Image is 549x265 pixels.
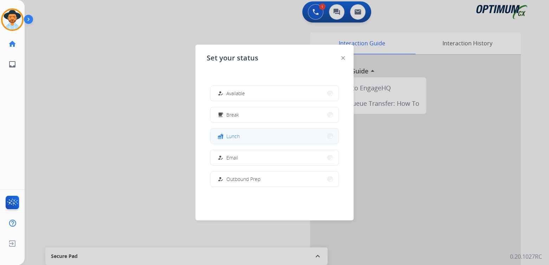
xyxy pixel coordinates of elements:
mat-icon: inbox [8,60,17,69]
mat-icon: free_breakfast [218,112,224,118]
button: Available [211,86,338,101]
mat-icon: how_to_reg [218,155,224,161]
span: Email [226,154,238,161]
mat-icon: how_to_reg [218,176,224,182]
span: Outbound Prep [226,175,260,183]
button: Lunch [211,129,338,144]
span: Available [226,90,245,97]
mat-icon: how_to_reg [218,90,224,96]
span: Set your status [207,53,258,63]
button: Break [211,107,338,122]
img: close-button [341,56,345,60]
p: 0.20.1027RC [510,252,542,261]
img: avatar [2,10,22,30]
button: Outbound Prep [211,172,338,187]
mat-icon: home [8,40,17,48]
button: Email [211,150,338,165]
span: Lunch [226,132,240,140]
span: Break [226,111,239,118]
mat-icon: fastfood [218,133,224,139]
